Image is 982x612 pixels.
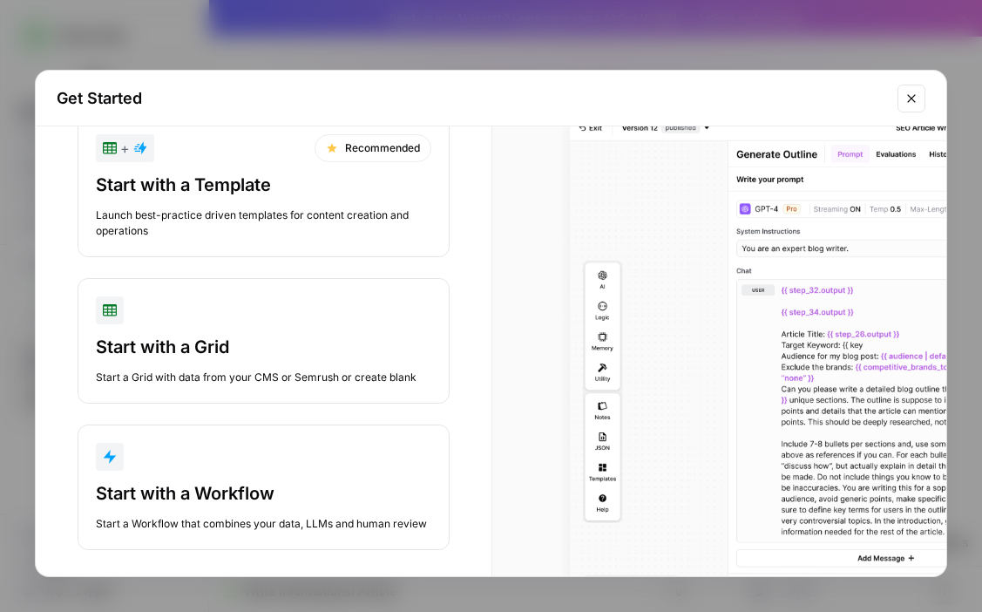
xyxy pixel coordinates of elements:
div: Recommended [315,134,431,162]
div: Start with a Grid [96,335,431,359]
button: Close modal [897,85,925,112]
div: + [103,138,147,159]
div: Start with a Workflow [96,481,431,506]
button: Start with a GridStart a Grid with data from your CMS or Semrush or create blank [78,278,450,404]
h2: Get Started [57,86,887,111]
button: Start with a WorkflowStart a Workflow that combines your data, LLMs and human review [78,425,450,550]
div: Start a Workflow that combines your data, LLMs and human review [96,516,431,532]
div: Start a Grid with data from your CMS or Semrush or create blank [96,370,431,385]
button: +RecommendedStart with a TemplateLaunch best-practice driven templates for content creation and o... [78,116,450,257]
div: Start with a Template [96,173,431,197]
div: Launch best-practice driven templates for content creation and operations [96,207,431,239]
